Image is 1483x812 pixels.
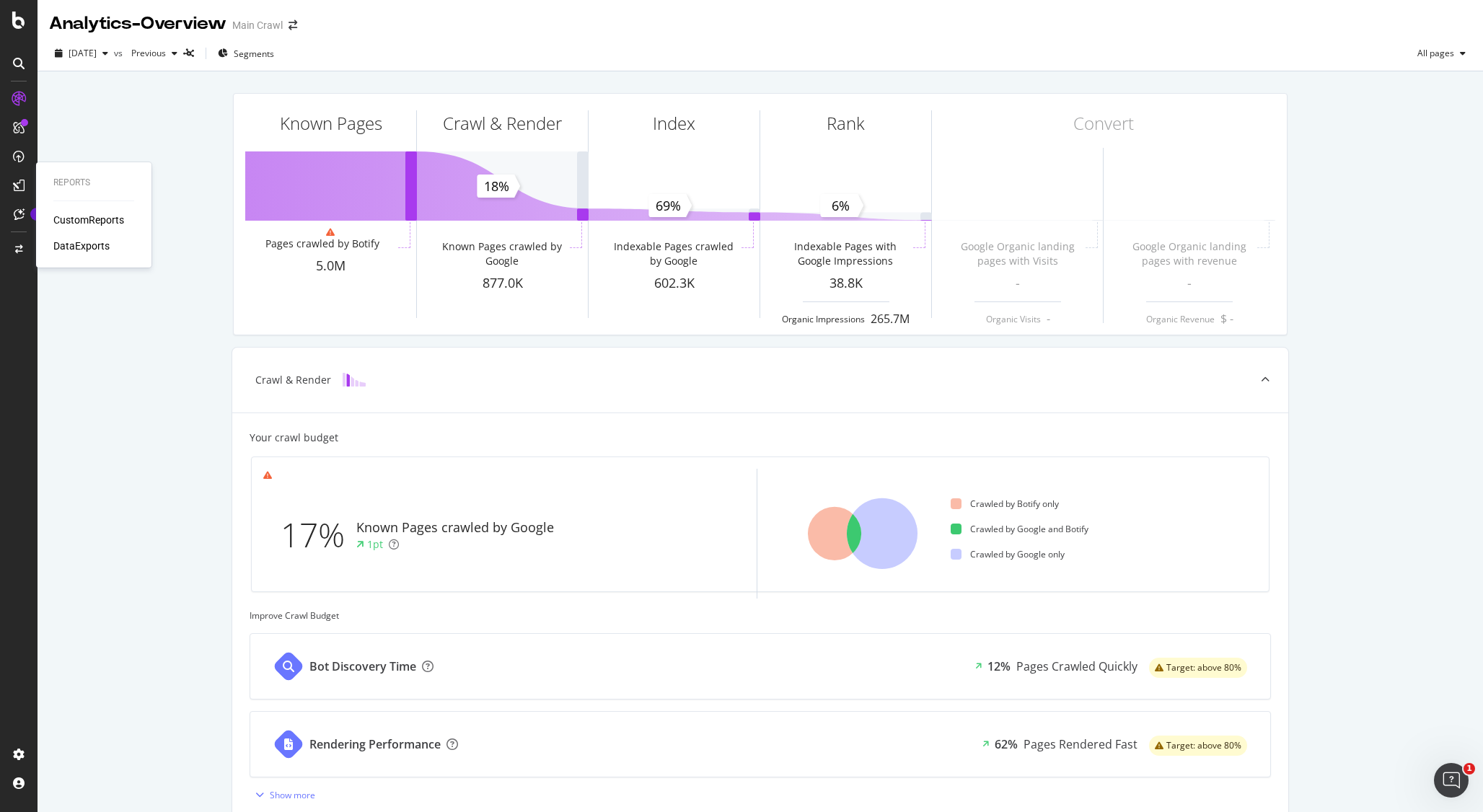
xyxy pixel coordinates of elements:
[265,237,379,251] div: Pages crawled by Botify
[871,311,910,327] div: 265.7M
[609,239,738,268] div: Indexable Pages crawled by Google
[232,18,283,32] div: Main Crawl
[250,431,338,445] div: Your crawl budget
[1024,736,1137,753] div: Pages Rendered Fast
[270,789,315,801] div: Show more
[69,47,97,59] span: 2025 Sep. 11th
[367,537,383,552] div: 1pt
[780,239,910,268] div: Indexable Pages with Google Impressions
[250,633,1271,700] a: Bot Discovery Time12%Pages Crawled Quicklywarning label
[53,213,124,227] a: CustomReports
[653,111,695,136] div: Index
[280,111,382,136] div: Known Pages
[1166,663,1241,672] span: Target: above 80%
[951,548,1065,560] div: Crawled by Google only
[417,274,588,293] div: 877.0K
[250,783,315,806] button: Show more
[309,658,416,675] div: Bot Discovery Time
[250,609,1271,622] div: Improve Crawl Budget
[53,239,110,253] a: DataExports
[1166,741,1241,750] span: Target: above 80%
[212,42,280,65] button: Segments
[782,313,865,325] div: Organic Impressions
[995,736,1018,753] div: 62%
[827,111,865,136] div: Rank
[281,511,356,559] div: 17%
[30,208,43,221] div: Tooltip anchor
[760,274,931,293] div: 38.8K
[114,47,126,59] span: vs
[356,518,554,537] div: Known Pages crawled by Google
[250,711,1271,777] a: Rendering Performance62%Pages Rendered Fastwarning label
[951,523,1088,535] div: Crawled by Google and Botify
[589,274,760,293] div: 602.3K
[1149,658,1247,678] div: warning label
[234,48,274,60] span: Segments
[1016,658,1137,675] div: Pages Crawled Quickly
[951,498,1059,510] div: Crawled by Botify only
[49,12,226,36] div: Analytics - Overview
[126,42,183,65] button: Previous
[309,736,441,753] div: Rendering Performance
[437,239,566,268] div: Known Pages crawled by Google
[1412,47,1454,59] span: All pages
[987,658,1011,675] div: 12%
[53,177,134,189] div: Reports
[289,20,297,30] div: arrow-right-arrow-left
[245,257,416,275] div: 5.0M
[1434,763,1469,798] iframe: Intercom live chat
[126,47,166,59] span: Previous
[343,373,366,387] img: block-icon
[443,111,562,136] div: Crawl & Render
[1149,736,1247,756] div: warning label
[1464,763,1475,775] span: 1
[1412,42,1471,65] button: All pages
[49,42,114,65] button: [DATE]
[255,373,331,387] div: Crawl & Render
